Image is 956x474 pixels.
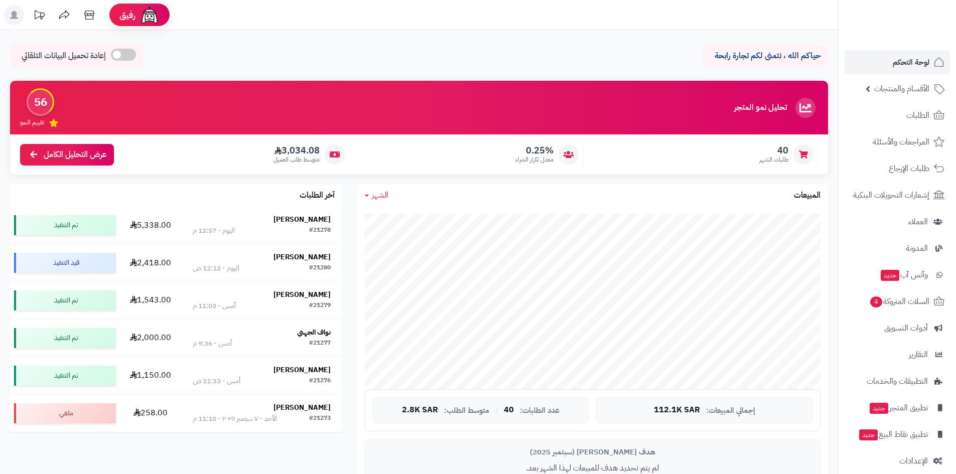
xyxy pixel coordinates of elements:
[495,406,498,414] span: |
[20,144,114,166] a: عرض التحليل الكامل
[120,207,181,244] td: 5,338.00
[845,396,950,420] a: تطبيق المتجرجديد
[870,403,888,414] span: جديد
[372,189,388,201] span: الشهر
[297,327,331,338] strong: نواف الجهني
[193,339,232,349] div: أمس - 9:36 م
[734,103,787,112] h3: تحليل نمو المتجر
[309,376,331,386] div: #21276
[274,145,320,156] span: 3,034.08
[853,188,929,202] span: إشعارات التحويلات البنكية
[706,406,755,415] span: إجمالي المبيعات:
[845,236,950,260] a: المدونة
[14,328,116,348] div: تم التنفيذ
[794,191,821,200] h3: المبيعات
[274,214,331,225] strong: [PERSON_NAME]
[515,155,554,164] span: معدل تكرار الشراء
[845,449,950,473] a: الإعدادات
[274,402,331,413] strong: [PERSON_NAME]
[120,357,181,394] td: 1,150.00
[309,414,331,424] div: #21273
[22,50,106,62] span: إعادة تحميل البيانات التلقائي
[193,414,277,424] div: الأحد - ٧ سبتمبر ٢٠٢٥ - 11:10 م
[309,263,331,273] div: #21280
[14,253,116,273] div: قيد التنفيذ
[119,9,135,21] span: رفيق
[867,374,928,388] span: التطبيقات والخدمات
[845,210,950,234] a: العملاء
[365,190,388,201] a: الشهر
[274,289,331,300] strong: [PERSON_NAME]
[906,241,928,255] span: المدونة
[193,376,240,386] div: أمس - 11:33 ص
[893,55,929,69] span: لوحة التحكم
[654,406,700,415] span: 112.1K SAR
[845,289,950,313] a: السلات المتروكة4
[14,366,116,386] div: تم التنفيذ
[14,403,116,423] div: ملغي
[845,263,950,287] a: وآتس آبجديد
[14,290,116,310] div: تم التنفيذ
[869,294,929,308] span: السلات المتروكة
[373,447,812,457] div: هدف [PERSON_NAME] (سبتمبر 2025)
[908,215,928,229] span: العملاء
[845,156,950,181] a: طلبات الإرجاع
[140,5,160,25] img: ai-face.png
[520,406,560,415] span: عدد الطلبات:
[889,162,929,176] span: طلبات الإرجاع
[300,191,335,200] h3: آخر الطلبات
[873,135,929,149] span: المراجعات والأسئلة
[274,365,331,375] strong: [PERSON_NAME]
[14,215,116,235] div: تم التنفيذ
[373,462,812,474] p: لم يتم تحديد هدف للمبيعات لهذا الشهر بعد.
[759,155,788,164] span: طلبات الشهر
[402,406,438,415] span: 2.8K SAR
[120,244,181,281] td: 2,418.00
[193,226,235,236] div: اليوم - 12:57 م
[710,50,821,62] p: حياكم الله ، نتمنى لكم تجارة رابحة
[859,429,878,440] span: جديد
[874,82,929,96] span: الأقسام والمنتجات
[845,183,950,207] a: إشعارات التحويلات البنكية
[120,320,181,357] td: 2,000.00
[120,282,181,319] td: 1,543.00
[193,301,236,311] div: أمس - 11:03 م
[845,316,950,340] a: أدوات التسويق
[909,348,928,362] span: التقارير
[884,321,928,335] span: أدوات التسويق
[888,16,946,37] img: logo-2.png
[193,263,239,273] div: اليوم - 12:12 ص
[906,108,929,122] span: الطلبات
[845,343,950,367] a: التقارير
[309,339,331,349] div: #21277
[27,5,52,28] a: تحديثات المنصة
[20,118,44,127] span: تقييم النمو
[504,406,514,415] span: 40
[880,268,928,282] span: وآتس آب
[881,270,899,281] span: جديد
[899,454,928,468] span: الإعدادات
[845,130,950,154] a: المراجعات والأسئلة
[858,427,928,441] span: تطبيق نقاط البيع
[309,226,331,236] div: #21278
[274,155,320,164] span: متوسط طلب العميل
[870,296,883,308] span: 4
[515,145,554,156] span: 0.25%
[120,395,181,432] td: 258.00
[845,103,950,127] a: الطلبات
[44,149,106,161] span: عرض التحليل الكامل
[845,369,950,393] a: التطبيقات والخدمات
[309,301,331,311] div: #21279
[759,145,788,156] span: 40
[845,50,950,74] a: لوحة التحكم
[869,401,928,415] span: تطبيق المتجر
[845,422,950,446] a: تطبيق نقاط البيعجديد
[274,252,331,262] strong: [PERSON_NAME]
[444,406,489,415] span: متوسط الطلب:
